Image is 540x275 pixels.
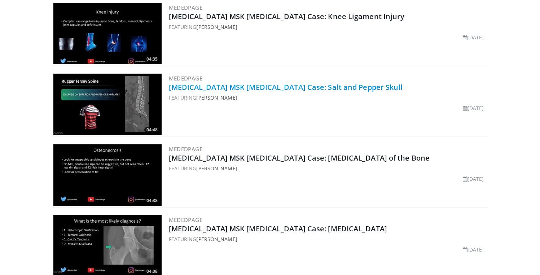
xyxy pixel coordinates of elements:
a: [PERSON_NAME] [196,94,237,101]
span: 04:08 [144,268,160,275]
a: [MEDICAL_DATA] MSK [MEDICAL_DATA] Case: [MEDICAL_DATA] of the Bone [169,153,430,163]
img: c04d7052-9754-494e-a850-c2575aa74beb.300x170_q85_crop-smart_upscale.jpg [53,74,162,135]
a: [PERSON_NAME] [196,23,237,30]
span: 04:38 [144,197,160,204]
li: [DATE] [463,34,484,41]
img: 8e6785c3-4261-4bb3-a1e6-38c3e9001b17.300x170_q85_crop-smart_upscale.jpg [53,144,162,206]
div: FEATURING [169,94,487,101]
div: FEATURING [169,235,487,243]
a: 04:48 [53,74,162,135]
li: [DATE] [463,175,484,183]
a: MedEdPage [169,145,203,153]
a: MedEdPage [169,75,203,82]
div: FEATURING [169,23,487,31]
a: MedEdPage [169,4,203,11]
a: [MEDICAL_DATA] MSK [MEDICAL_DATA] Case: Knee Ligament Injury [169,12,405,21]
a: [PERSON_NAME] [196,236,237,243]
a: [MEDICAL_DATA] MSK [MEDICAL_DATA] Case: [MEDICAL_DATA] [169,224,387,233]
li: [DATE] [463,246,484,253]
div: FEATURING [169,165,487,172]
span: 04:35 [144,56,160,62]
a: 04:35 [53,3,162,64]
img: 52257f3d-52c6-4784-980b-a7a75a322b23.300x170_q85_crop-smart_upscale.jpg [53,3,162,64]
span: 04:48 [144,127,160,133]
a: 04:38 [53,144,162,206]
a: [PERSON_NAME] [196,165,237,172]
a: MedEdPage [169,216,203,223]
li: [DATE] [463,104,484,112]
a: [MEDICAL_DATA] MSK [MEDICAL_DATA] Case: Salt and Pepper Skull [169,82,403,92]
